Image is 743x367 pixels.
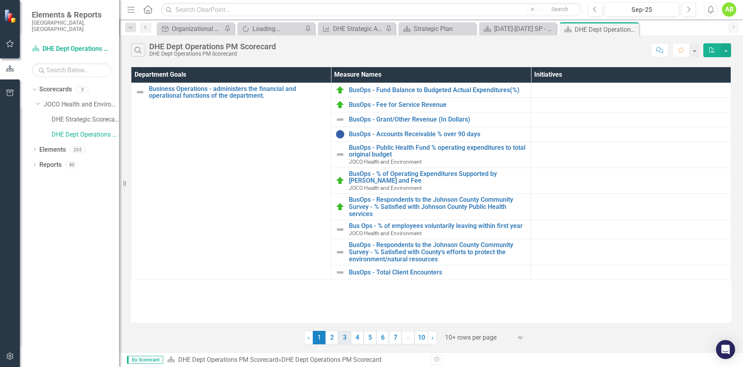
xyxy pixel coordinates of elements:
[349,116,527,123] a: BusOps - Grant/Other Revenue (In Dollars)
[335,247,345,257] img: Not Defined
[349,241,527,263] a: BusOps - Respondents to the Johnson County Community Survey - % Satisfied with County's efforts t...
[239,24,303,34] a: Loading...
[608,5,676,15] div: Sep-25
[376,331,389,344] a: 6
[4,9,18,23] img: ClearPoint Strategy
[349,185,422,191] span: JOCO Health and Environment
[414,331,428,344] a: 10
[32,44,111,54] a: DHE Dept Operations PM Scorecard
[172,24,222,34] div: Organizational Development PM Scorecard
[349,101,527,108] a: BusOps - Fee for Service Revenue
[135,87,145,97] img: Not Defined
[335,268,345,277] img: Not Defined
[149,42,276,51] div: DHE Dept Operations PM Scorecard
[32,19,111,33] small: [GEOGRAPHIC_DATA], [GEOGRAPHIC_DATA]
[349,196,527,217] a: BusOps - Respondents to the Johnson County Community Survey - % Satisfied with Johnson County Pub...
[333,24,383,34] div: DHE Strategic Annual Plan-Granular Level Report
[349,158,422,165] span: JOCO Health and Environment
[281,356,381,363] div: DHE Dept Operations PM Scorecard
[349,222,527,230] a: Bus Ops - % of employees voluntarily leaving within first year
[335,176,345,185] img: On Target
[389,331,402,344] a: 7
[331,97,531,112] td: Double-Click to Edit Right Click for Context Menu
[313,331,325,344] span: 1
[167,355,425,365] div: »
[335,115,345,124] img: Not Defined
[349,269,527,276] a: BusOps - Total Client Encounters
[494,24,554,34] div: [DATE]-[DATE] SP - Current Year Annual Plan Report
[722,2,736,17] button: AB
[308,334,310,341] span: ‹
[131,83,331,280] td: Double-Click to Edit Right Click for Context Menu
[575,25,637,35] div: DHE Dept Operations PM Scorecard
[400,24,474,34] a: Strategic Plan
[159,24,222,34] a: Organizational Development PM Scorecard
[716,340,735,359] div: Open Intercom Messenger
[52,115,119,124] a: DHE Strategic Scorecard-Current Year's Plan
[76,86,89,93] div: 3
[70,146,85,153] div: 265
[540,4,580,15] button: Search
[481,24,554,34] a: [DATE]-[DATE] SP - Current Year Annual Plan Report
[161,3,582,17] input: Search ClearPoint...
[551,6,568,12] span: Search
[44,100,119,109] a: JOCO Health and Environment
[149,85,327,99] a: Business Operations - administers the financial and operational functions of the department.
[338,331,351,344] a: 3
[331,112,531,127] td: Double-Click to Edit Right Click for Context Menu
[320,24,383,34] a: DHE Strategic Annual Plan-Granular Level Report
[149,51,276,57] div: DHE Dept Operations PM Scorecard
[331,127,531,141] td: Double-Click to Edit Right Click for Context Menu
[349,144,527,158] a: BusOps - Public Health Fund % operating expenditures to total original budget
[335,202,345,212] img: On Target
[331,265,531,280] td: Double-Click to Edit Right Click for Context Menu
[431,334,433,341] span: ›
[349,87,527,94] a: BusOps - Fund Balance to Budgeted Actual Expenditures(%)
[39,145,66,155] a: Elements
[605,2,679,17] button: Sep-25
[39,85,72,94] a: Scorecards
[331,194,531,220] td: Double-Click to Edit Right Click for Context Menu
[32,63,111,77] input: Search Below...
[127,356,163,364] span: By Scorecard
[331,239,531,265] td: Double-Click to Edit Right Click for Context Menu
[349,170,527,184] a: BusOps - % of Operating Expenditures Supported by [PERSON_NAME] and Fee
[252,24,303,34] div: Loading...
[52,130,119,139] a: DHE Dept Operations PM Scorecard
[65,161,78,168] div: 40
[331,83,531,97] td: Double-Click to Edit Right Click for Context Menu
[335,150,345,159] img: Not Defined
[178,356,278,363] a: DHE Dept Operations PM Scorecard
[414,24,474,34] div: Strategic Plan
[364,331,376,344] a: 5
[335,100,345,110] img: On Target
[335,85,345,95] img: On Target
[351,331,364,344] a: 4
[335,129,345,139] img: No Information
[349,230,422,236] span: JOCO Health and Environment
[325,331,338,344] a: 2
[349,131,527,138] a: BusOps - Accounts Receivable % over 90 days
[335,225,345,234] img: Not Defined
[39,160,62,170] a: Reports
[32,10,111,19] span: Elements & Reports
